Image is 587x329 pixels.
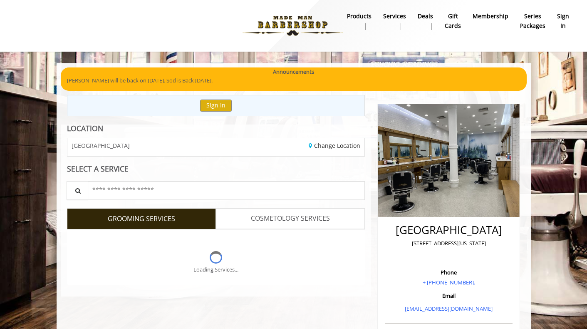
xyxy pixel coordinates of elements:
span: GROOMING SERVICES [108,214,175,224]
b: Membership [473,12,508,21]
p: [PERSON_NAME] will be back on [DATE]. Sod is Back [DATE]. [67,76,520,85]
a: + [PHONE_NUMBER]. [423,279,475,286]
a: sign insign in [551,10,575,32]
button: Sign In [200,100,232,112]
h2: [GEOGRAPHIC_DATA] [387,224,510,236]
a: Series packagesSeries packages [514,10,551,41]
b: sign in [557,12,569,30]
b: Announcements [273,67,314,76]
a: DealsDeals [412,10,439,32]
div: SELECT A SERVICE [67,165,365,173]
h3: Phone [387,269,510,275]
h3: Email [387,293,510,299]
p: [STREET_ADDRESS][US_STATE] [387,239,510,248]
b: products [347,12,372,21]
a: Productsproducts [341,10,377,32]
b: gift cards [445,12,461,30]
a: Change Location [309,142,360,150]
a: [EMAIL_ADDRESS][DOMAIN_NAME] [405,305,493,312]
a: ServicesServices [377,10,412,32]
a: MembershipMembership [467,10,514,32]
a: Gift cardsgift cards [439,10,467,41]
span: COSMETOLOGY SERVICES [251,213,330,224]
b: LOCATION [67,123,103,133]
button: Service Search [67,181,88,200]
b: Series packages [520,12,545,30]
img: Made Man Barbershop logo [235,3,350,49]
span: [GEOGRAPHIC_DATA] [72,142,130,149]
b: Services [383,12,406,21]
b: Deals [418,12,433,21]
div: Loading Services... [193,265,238,274]
div: Grooming services [67,229,365,285]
